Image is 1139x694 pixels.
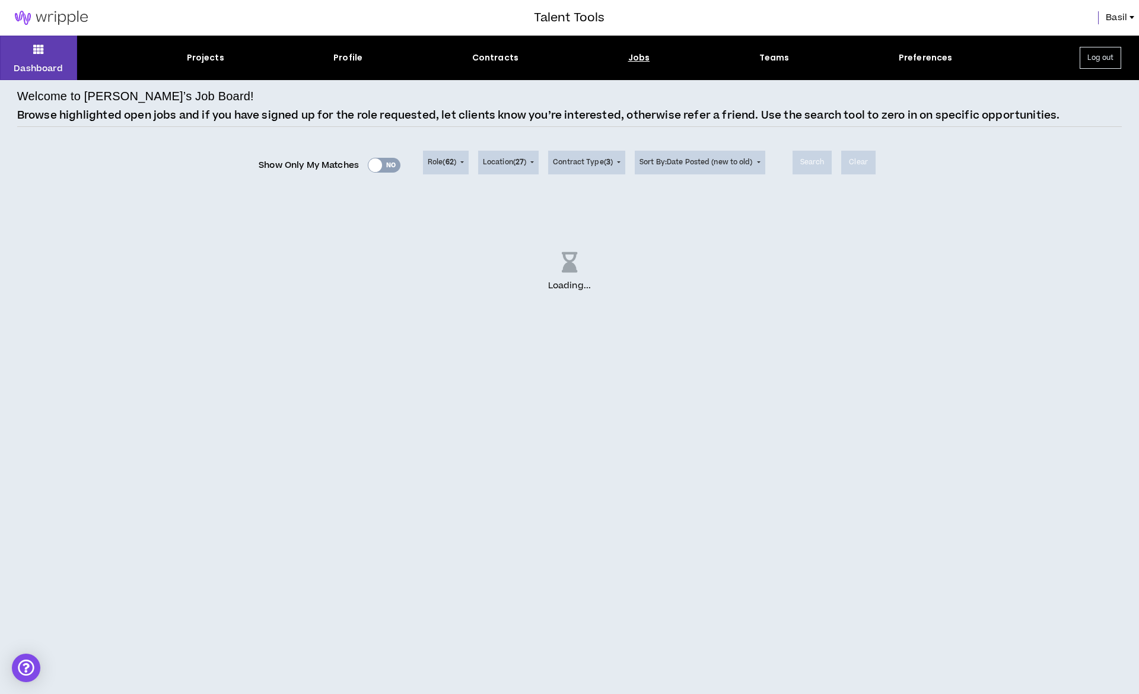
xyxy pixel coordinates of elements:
[899,52,953,64] div: Preferences
[548,151,625,174] button: Contract Type(3)
[446,157,454,167] span: 62
[548,279,591,292] p: Loading ...
[635,151,765,174] button: Sort By:Date Posted (new to old)
[428,157,456,168] span: Role ( )
[17,108,1060,123] p: Browse highlighted open jobs and if you have signed up for the role requested, let clients know y...
[640,157,753,167] span: Sort By: Date Posted (new to old)
[841,151,876,174] button: Clear
[534,9,605,27] h3: Talent Tools
[1080,47,1121,69] button: Log out
[759,52,790,64] div: Teams
[793,151,832,174] button: Search
[333,52,362,64] div: Profile
[187,52,224,64] div: Projects
[516,157,524,167] span: 27
[553,157,613,168] span: Contract Type ( )
[17,87,254,105] h4: Welcome to [PERSON_NAME]’s Job Board!
[12,654,40,682] div: Open Intercom Messenger
[423,151,469,174] button: Role(62)
[14,62,63,75] p: Dashboard
[1106,11,1127,24] span: Basil
[483,157,526,168] span: Location ( )
[472,52,518,64] div: Contracts
[606,157,610,167] span: 3
[478,151,539,174] button: Location(27)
